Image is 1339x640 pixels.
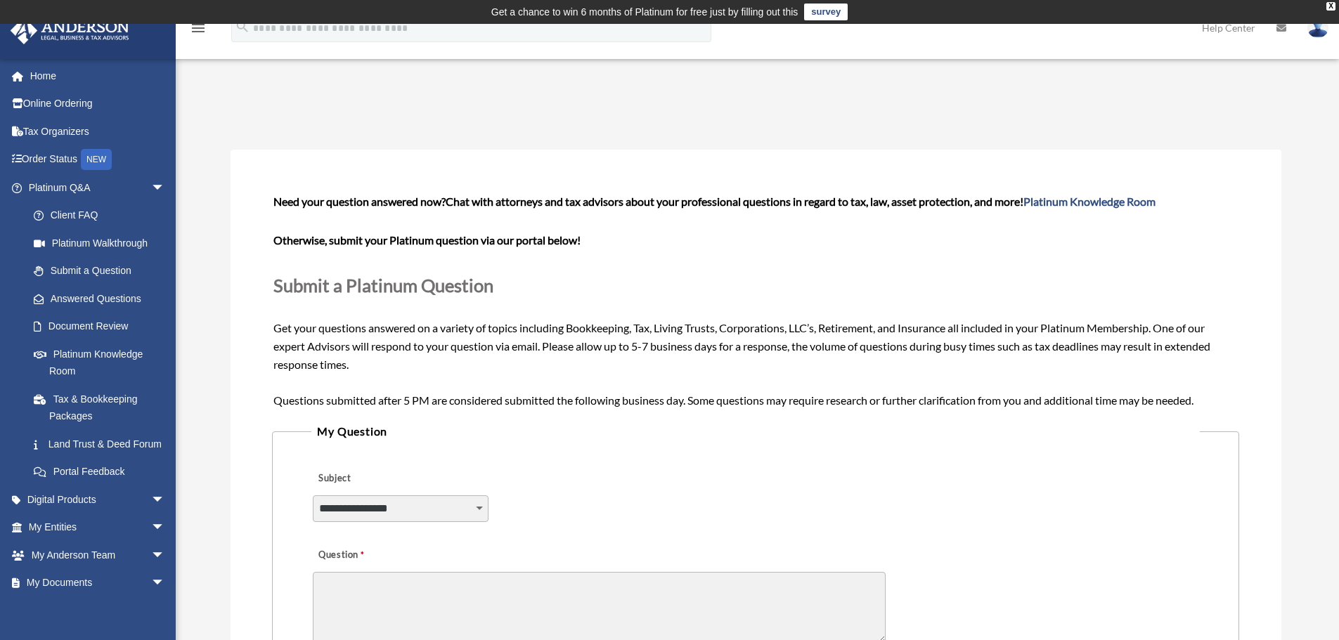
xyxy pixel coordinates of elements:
a: My Entitiesarrow_drop_down [10,514,186,542]
a: Platinum Q&Aarrow_drop_down [10,174,186,202]
span: arrow_drop_down [151,569,179,598]
a: Order StatusNEW [10,145,186,174]
div: NEW [81,149,112,170]
span: arrow_drop_down [151,541,179,570]
span: Submit a Platinum Question [273,275,493,296]
img: Anderson Advisors Platinum Portal [6,17,134,44]
span: arrow_drop_down [151,485,179,514]
a: Platinum Knowledge Room [1023,195,1156,208]
a: Platinum Knowledge Room [20,340,186,385]
b: Otherwise, submit your Platinum question via our portal below! [273,233,581,247]
span: arrow_drop_down [151,174,179,202]
label: Subject [313,469,446,489]
i: menu [190,20,207,37]
span: Chat with attorneys and tax advisors about your professional questions in regard to tax, law, ass... [446,195,1156,208]
a: Tax & Bookkeeping Packages [20,385,186,430]
a: Home [10,62,186,90]
a: menu [190,25,207,37]
i: search [235,19,250,34]
a: survey [804,4,848,20]
legend: My Question [311,422,1199,441]
span: Need your question answered now? [273,195,446,208]
a: My Anderson Teamarrow_drop_down [10,541,186,569]
a: Digital Productsarrow_drop_down [10,485,186,514]
a: Platinum Walkthrough [20,229,186,257]
a: Submit a Question [20,257,179,285]
a: Answered Questions [20,285,186,313]
div: Get a chance to win 6 months of Platinum for free just by filling out this [491,4,798,20]
img: User Pic [1307,18,1328,38]
a: Document Review [20,313,186,341]
a: Client FAQ [20,202,186,230]
a: Land Trust & Deed Forum [20,430,186,458]
a: Tax Organizers [10,117,186,145]
div: close [1326,2,1335,11]
a: Online Ordering [10,90,186,118]
a: Portal Feedback [20,458,186,486]
span: Get your questions answered on a variety of topics including Bookkeeping, Tax, Living Trusts, Cor... [273,195,1237,406]
span: arrow_drop_down [151,514,179,542]
a: My Documentsarrow_drop_down [10,569,186,597]
label: Question [313,546,422,566]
